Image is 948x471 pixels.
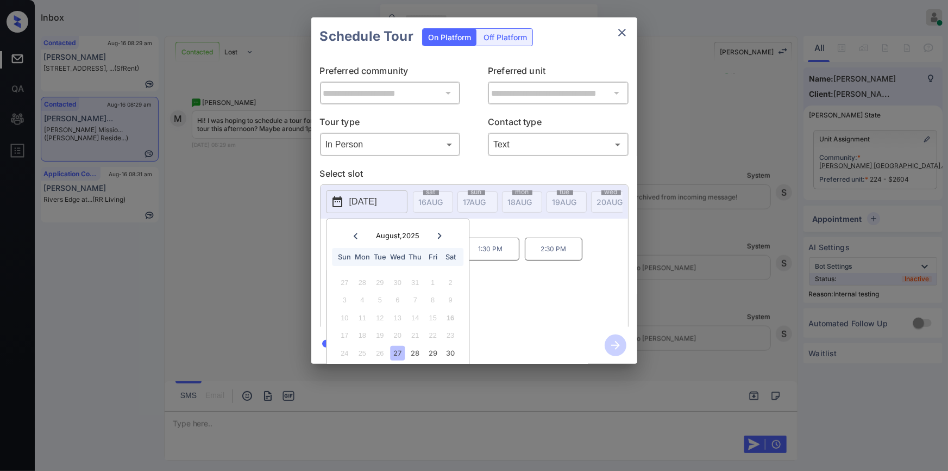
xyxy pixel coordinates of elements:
p: Preferred unit [488,64,629,82]
div: Sat [443,250,458,264]
p: 2:30 PM [525,238,582,261]
p: Contact type [488,115,629,133]
div: month 2025-08 [330,274,465,380]
div: Not available Sunday, August 10th, 2025 [337,311,352,325]
div: Not available Saturday, August 9th, 2025 [443,293,458,307]
div: Not available Saturday, August 2nd, 2025 [443,275,458,290]
div: Not available Friday, August 1st, 2025 [425,275,440,290]
p: Tour type [320,115,461,133]
div: Not available Monday, July 28th, 2025 [355,275,369,290]
div: Not available Friday, August 8th, 2025 [425,293,440,307]
div: Not available Tuesday, August 12th, 2025 [373,311,387,325]
div: Not available Friday, August 15th, 2025 [425,311,440,325]
p: *Available time slots [336,219,628,238]
div: Not available Sunday, July 27th, 2025 [337,275,352,290]
div: Tue [373,250,387,264]
div: Not available Saturday, August 16th, 2025 [443,311,458,325]
div: Not available Wednesday, August 13th, 2025 [390,311,405,325]
div: Not available Tuesday, August 5th, 2025 [373,293,387,307]
div: Text [491,135,626,153]
div: Not available Thursday, August 14th, 2025 [408,311,423,325]
div: Thu [408,250,423,264]
p: 1:30 PM [462,238,519,261]
div: Sun [337,250,352,264]
div: Not available Wednesday, July 30th, 2025 [390,275,405,290]
div: Not available Sunday, August 3rd, 2025 [337,293,352,307]
div: Mon [355,250,369,264]
div: Wed [390,250,405,264]
div: Not available Monday, August 4th, 2025 [355,293,369,307]
p: Select slot [320,167,629,184]
div: Not available Wednesday, August 6th, 2025 [390,293,405,307]
div: Fri [425,250,440,264]
div: August , 2025 [376,232,419,240]
button: close [611,22,633,44]
div: Not available Thursday, July 31st, 2025 [408,275,423,290]
div: On Platform [423,29,476,46]
p: [DATE] [349,195,377,208]
button: [DATE] [326,190,407,213]
div: Not available Monday, August 11th, 2025 [355,311,369,325]
h2: Schedule Tour [311,17,422,55]
div: In Person [323,135,458,153]
div: Off Platform [478,29,532,46]
div: Not available Thursday, August 7th, 2025 [408,293,423,307]
p: Preferred community [320,64,461,82]
div: Not available Tuesday, July 29th, 2025 [373,275,387,290]
button: btn-next [598,331,633,360]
